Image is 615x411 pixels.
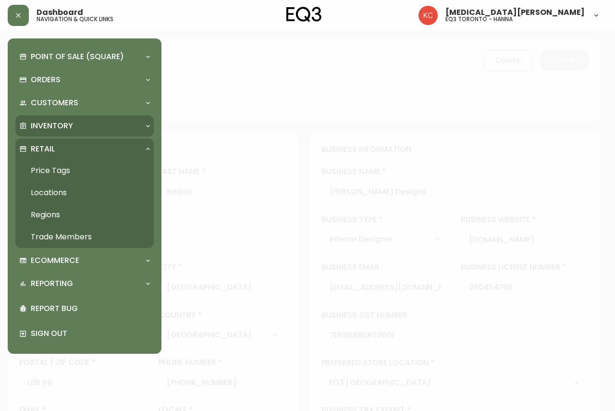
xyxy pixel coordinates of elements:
div: Reporting [15,273,154,294]
span: Dashboard [37,9,83,16]
p: Reporting [31,278,73,289]
p: Orders [31,75,61,85]
div: Sign Out [15,321,154,346]
p: Inventory [31,121,73,131]
a: Price Tags [15,160,154,182]
p: Report Bug [31,303,150,314]
a: Trade Members [15,226,154,248]
h5: navigation & quick links [37,16,113,22]
div: Orders [15,69,154,90]
div: Ecommerce [15,250,154,271]
div: Report Bug [15,296,154,321]
a: Locations [15,182,154,204]
img: logo [286,7,322,22]
p: Retail [31,144,55,154]
p: Ecommerce [31,255,79,266]
img: 6487344ffbf0e7f3b216948508909409 [418,6,438,25]
div: Customers [15,92,154,113]
div: Point of Sale (Square) [15,46,154,67]
span: [MEDICAL_DATA][PERSON_NAME] [445,9,585,16]
p: Sign Out [31,328,150,339]
div: Inventory [15,115,154,137]
a: Regions [15,204,154,226]
p: Customers [31,98,78,108]
h5: eq3 toronto - hanna [445,16,513,22]
p: Point of Sale (Square) [31,51,124,62]
div: Retail [15,138,154,160]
